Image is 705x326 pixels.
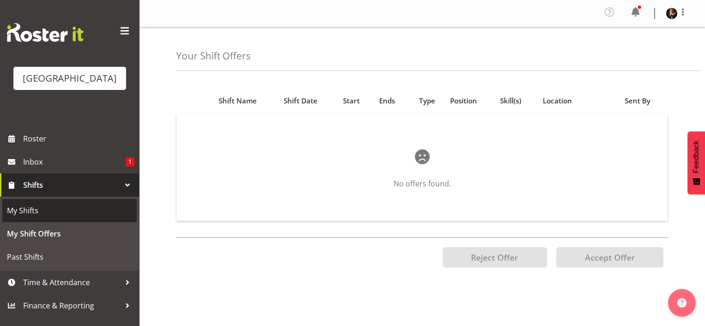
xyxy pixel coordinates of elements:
img: help-xxl-2.png [677,298,686,307]
h4: Your Shift Offers [176,51,251,61]
span: Finance & Reporting [23,299,121,313]
div: Shift Name [219,96,273,106]
span: Inbox [23,155,126,169]
a: Past Shifts [2,245,137,268]
div: Type [414,96,439,106]
div: [GEOGRAPHIC_DATA] [23,71,117,85]
span: Accept Offer [584,252,635,263]
a: My Shifts [2,199,137,222]
div: Ends [379,96,404,106]
span: Time & Attendance [23,275,121,289]
a: My Shift Offers [2,222,137,245]
button: Accept Offer [556,247,663,268]
img: Rosterit website logo [7,23,83,42]
span: Shifts [23,178,121,192]
span: Reject Offer [471,252,518,263]
span: My Shifts [7,204,132,217]
div: Location [542,96,585,106]
div: Start [343,96,369,106]
button: Reject Offer [443,247,547,268]
p: No offers found. [206,178,638,189]
div: Shift Date [284,96,332,106]
div: Position [450,96,489,106]
div: Sent By [625,96,662,106]
button: Feedback - Show survey [687,131,705,194]
span: My Shift Offers [7,227,132,241]
span: 1 [126,157,134,166]
span: Past Shifts [7,250,132,264]
span: Feedback [692,141,700,173]
img: michelle-englehardt77a61dd232cbae36c93d4705c8cf7ee3.png [666,8,677,19]
div: Skill(s) [500,96,532,106]
span: Roster [23,132,134,146]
